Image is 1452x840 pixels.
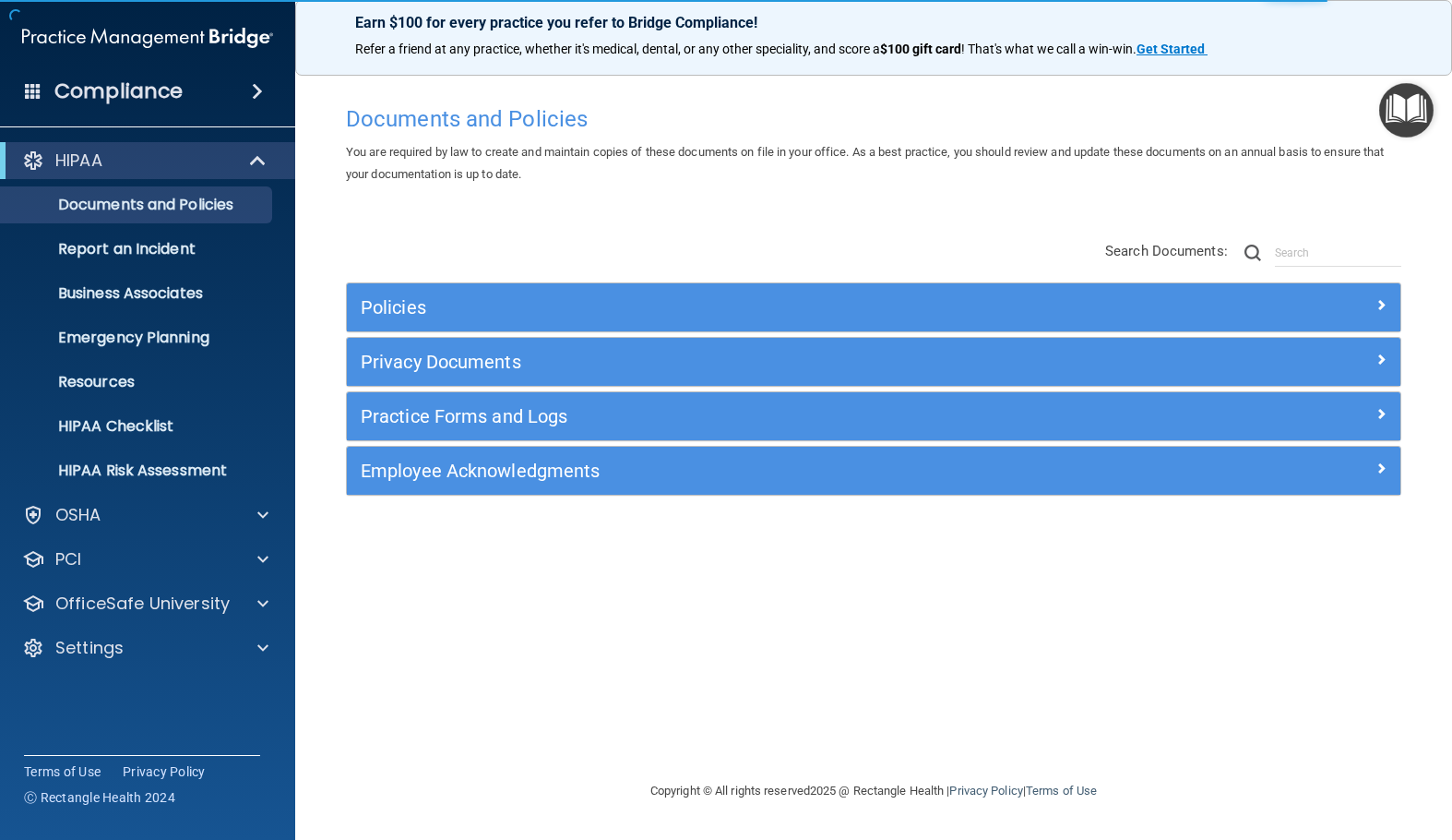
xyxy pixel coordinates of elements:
[361,297,1124,318] h5: Policies
[123,762,206,781] a: Privacy Policy
[54,78,183,104] h4: Compliance
[949,784,1022,798] a: Privacy Policy
[55,637,124,659] p: Settings
[55,150,102,172] p: HIPAA
[361,406,1124,426] h5: Practice Forms and Logs
[12,196,264,214] p: Documents and Policies
[22,504,268,526] a: OSHA
[537,762,1210,821] div: Copyright © All rights reserved 2025 @ Rectangle Health | |
[1275,239,1401,267] input: Search
[880,42,961,56] strong: $100 gift card
[361,293,1387,322] a: Policies
[22,593,268,615] a: OfficeSafe University
[22,19,273,56] img: PMB logo
[361,352,1124,372] h5: Privacy Documents
[361,402,1387,431] a: Practice Forms and Logs
[1244,245,1261,261] img: ic-search.3b580494.png
[1137,42,1205,56] strong: Get Started
[22,637,268,659] a: Settings
[55,593,230,615] p: OfficeSafe University
[346,145,1385,181] span: You are required by law to create and maintain copies of these documents on file in your office. ...
[355,14,1392,31] p: Earn $100 for every practice you refer to Bridge Compliance!
[1137,42,1208,56] a: Get Started
[12,284,264,303] p: Business Associates
[361,461,1124,481] h5: Employee Acknowledgments
[361,456,1387,486] a: Employee Acknowledgments
[361,347,1387,377] a: Privacy Documents
[22,150,268,172] a: HIPAA
[1379,83,1434,138] button: Open Resource Center
[55,548,81,570] p: PCI
[346,107,1401,131] h4: Documents and Policies
[12,462,264,480] p: HIPAA Risk Assessment
[22,548,268,570] a: PCI
[12,417,264,436] p: HIPAA Checklist
[55,504,101,526] p: OSHA
[12,329,264,347] p: Emergency Planning
[961,42,1137,56] span: ! That's what we call a win-win.
[24,762,101,781] a: Terms of Use
[355,42,880,56] span: Refer a friend at any practice, whether it's medical, dental, or any other speciality, and score a
[1105,243,1228,259] span: Search Documents:
[1026,784,1097,798] a: Terms of Use
[24,788,175,807] span: Ⓒ Rectangle Health 2024
[12,373,264,391] p: Resources
[12,240,264,258] p: Report an Incident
